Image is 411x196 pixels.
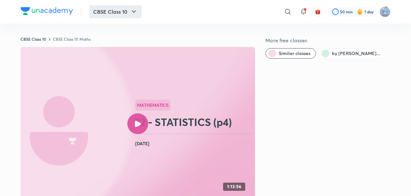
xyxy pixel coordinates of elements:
button: avatar [313,7,323,17]
span: Similar classes [279,50,310,57]
button: by Mandeep Kumar Malik [319,48,386,59]
img: streak [357,8,363,15]
a: CBSE Class 10 Maths [53,36,91,42]
h2: 72 - STATISTICS (p4) [135,116,252,129]
a: Company Logo [21,7,73,17]
span: by Mandeep Kumar Malik [332,50,380,57]
button: CBSE Class 10 [89,5,142,18]
h5: More free classes [265,36,390,44]
h4: 1:13:56 [227,184,241,189]
h4: [DATE] [135,139,252,148]
img: Company Logo [21,7,73,15]
img: avatar [315,9,321,15]
a: CBSE Class 10 [21,36,46,42]
button: Similar classes [265,48,316,59]
img: sukhneet singh sidhu [379,6,390,17]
